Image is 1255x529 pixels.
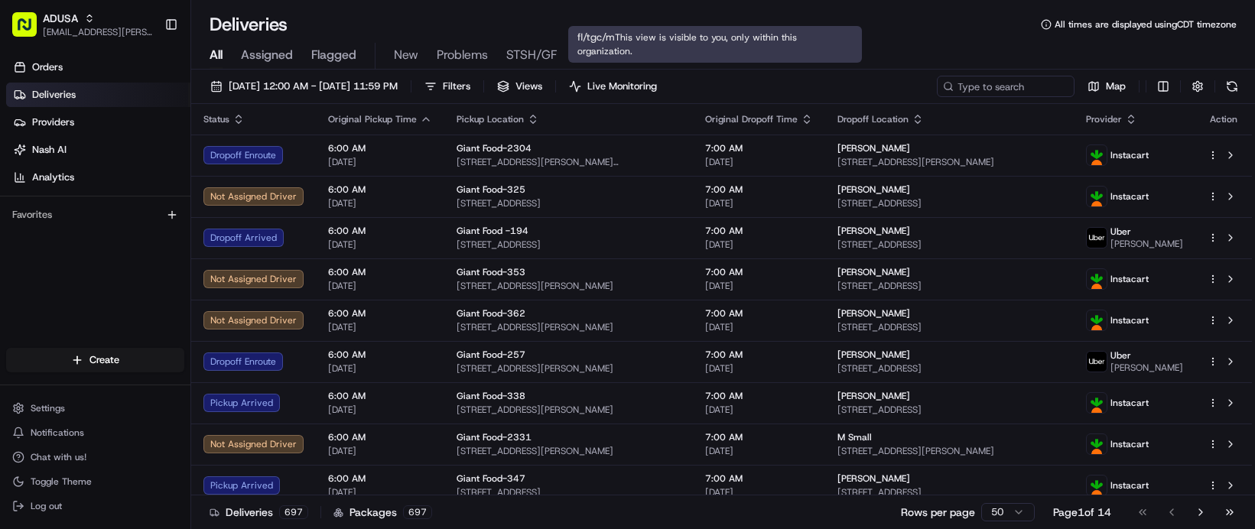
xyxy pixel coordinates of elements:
[403,505,432,519] div: 697
[457,142,532,154] span: Giant Food-2304
[333,505,432,520] div: Packages
[328,431,432,443] span: 6:00 AM
[328,307,432,320] span: 6:00 AM
[457,321,681,333] span: [STREET_ADDRESS][PERSON_NAME]
[705,225,813,237] span: 7:00 AM
[837,183,910,196] span: [PERSON_NAME]
[203,113,229,125] span: Status
[705,197,813,209] span: [DATE]
[705,472,813,485] span: 7:00 AM
[328,266,432,278] span: 6:00 AM
[328,183,432,196] span: 6:00 AM
[203,76,405,97] button: [DATE] 12:00 AM - [DATE] 11:59 PM
[457,404,681,416] span: [STREET_ADDRESS][PERSON_NAME]
[1110,314,1149,326] span: Instacart
[311,46,356,64] span: Flagged
[6,83,190,107] a: Deliveries
[328,239,432,251] span: [DATE]
[705,431,813,443] span: 7:00 AM
[328,472,432,485] span: 6:00 AM
[577,31,797,57] span: This view is visible to you, only within this organization.
[32,170,74,184] span: Analytics
[1110,149,1149,161] span: Instacart
[705,321,813,333] span: [DATE]
[457,390,525,402] span: Giant Food-338
[328,142,432,154] span: 6:00 AM
[1086,113,1122,125] span: Provider
[1110,349,1131,362] span: Uber
[210,46,223,64] span: All
[457,280,681,292] span: [STREET_ADDRESS][PERSON_NAME]
[31,451,86,463] span: Chat with us!
[457,266,525,278] span: Giant Food-353
[1087,187,1107,206] img: profile_instacart_ahold_partner.png
[210,505,308,520] div: Deliveries
[1087,269,1107,289] img: profile_instacart_ahold_partner.png
[705,445,813,457] span: [DATE]
[457,183,525,196] span: Giant Food-325
[89,353,119,367] span: Create
[418,76,477,97] button: Filters
[394,46,418,64] span: New
[328,390,432,402] span: 6:00 AM
[6,110,190,135] a: Providers
[837,225,910,237] span: [PERSON_NAME]
[837,390,910,402] span: [PERSON_NAME]
[1110,238,1183,250] span: [PERSON_NAME]
[328,349,432,361] span: 6:00 AM
[1087,475,1107,495] img: profile_instacart_ahold_partner.png
[837,266,910,278] span: [PERSON_NAME]
[328,280,432,292] span: [DATE]
[1087,352,1107,372] img: profile_uber_ahold_partner.png
[32,143,67,157] span: Nash AI
[837,349,910,361] span: [PERSON_NAME]
[6,6,158,43] button: ADUSA[EMAIL_ADDRESS][PERSON_NAME][DOMAIN_NAME]
[328,445,432,457] span: [DATE]
[457,113,524,125] span: Pickup Location
[837,113,909,125] span: Dropoff Location
[210,12,288,37] h1: Deliveries
[837,472,910,485] span: [PERSON_NAME]
[837,486,1062,498] span: [STREET_ADDRESS]
[506,46,557,64] span: STSH/GF
[6,471,184,492] button: Toggle Theme
[328,486,432,498] span: [DATE]
[1110,397,1149,409] span: Instacart
[1055,18,1237,31] span: All times are displayed using CDT timezone
[6,422,184,443] button: Notifications
[457,362,681,375] span: [STREET_ADDRESS][PERSON_NAME]
[705,113,798,125] span: Original Dropoff Time
[31,475,92,488] span: Toggle Theme
[43,11,78,26] button: ADUSA
[457,156,681,168] span: [STREET_ADDRESS][PERSON_NAME][PERSON_NAME]
[705,404,813,416] span: [DATE]
[837,445,1062,457] span: [STREET_ADDRESS][PERSON_NAME]
[328,362,432,375] span: [DATE]
[31,402,65,414] span: Settings
[837,362,1062,375] span: [STREET_ADDRESS]
[901,505,975,520] p: Rows per page
[837,404,1062,416] span: [STREET_ADDRESS]
[32,88,76,102] span: Deliveries
[108,356,185,368] a: Powered byPylon
[1221,76,1243,97] button: Refresh
[328,404,432,416] span: [DATE]
[837,239,1062,251] span: [STREET_ADDRESS]
[32,115,74,129] span: Providers
[1110,479,1149,492] span: Instacart
[328,113,417,125] span: Original Pickup Time
[1087,145,1107,165] img: profile_instacart_ahold_partner.png
[6,165,190,190] a: Analytics
[6,348,184,372] button: Create
[490,76,549,97] button: Views
[705,239,813,251] span: [DATE]
[705,486,813,498] span: [DATE]
[705,280,813,292] span: [DATE]
[6,55,190,80] a: Orders
[1110,273,1149,285] span: Instacart
[6,398,184,419] button: Settings
[1087,434,1107,454] img: profile_instacart_ahold_partner.png
[1110,190,1149,203] span: Instacart
[705,142,813,154] span: 7:00 AM
[705,390,813,402] span: 7:00 AM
